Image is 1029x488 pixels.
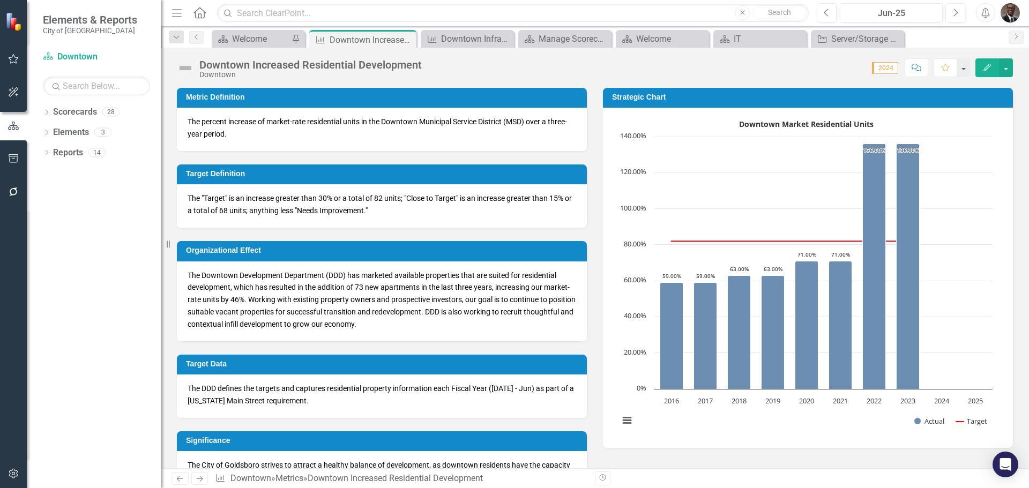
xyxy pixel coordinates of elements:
[968,396,983,406] text: 2025
[752,5,806,20] button: Search
[612,93,1008,101] h3: Strategic Chart
[43,77,150,95] input: Search Below...
[177,59,194,77] img: Not Defined
[660,137,976,389] g: Actual, series 1 of 2. Bar series with 10 bars.
[914,416,944,426] button: Show Actual
[188,384,574,405] span: The DDD defines the targets and captures residential property information each Fiscal Year ([DATE...
[900,396,915,406] text: 2023
[768,8,791,17] span: Search
[660,283,683,389] path: 2016, 59. Actual.
[732,396,747,406] text: 2018
[833,396,848,406] text: 2021
[94,128,111,137] div: 3
[102,108,120,117] div: 28
[872,62,898,74] span: 2024
[863,144,886,389] path: 2022, 136. Actual.
[186,170,581,178] h3: Target Definition
[840,3,943,22] button: Jun-25
[186,93,581,101] h3: Metric Definition
[199,59,422,71] div: Downtown Increased Residential Development
[799,396,814,406] text: 2020
[186,360,581,368] h3: Target Data
[734,32,804,46] div: IT
[214,32,289,46] a: Welcome
[797,251,816,258] text: 71.00%
[232,32,289,46] div: Welcome
[636,32,706,46] div: Welcome
[275,473,303,483] a: Metrics
[614,116,998,437] svg: Interactive chart
[664,396,679,406] text: 2016
[897,146,919,154] text: 136.00%
[618,32,706,46] a: Welcome
[698,396,713,406] text: 2017
[696,272,715,280] text: 59.00%
[217,4,809,22] input: Search ClearPoint...
[620,131,646,140] text: 140.00%
[53,106,97,118] a: Scorecards
[829,261,852,389] path: 2021, 71. Actual.
[199,71,422,79] div: Downtown
[53,126,89,139] a: Elements
[728,276,751,389] path: 2018, 63. Actual.
[765,396,780,406] text: 2019
[897,144,920,389] path: 2023, 136. Actual.
[637,383,646,393] text: 0%
[88,148,106,157] div: 14
[730,265,749,273] text: 63.00%
[993,452,1018,477] div: Open Intercom Messenger
[5,12,25,32] img: ClearPoint Strategy
[831,251,850,258] text: 71.00%
[762,276,785,389] path: 2019, 63. Actual.
[831,32,901,46] div: Server/Storage Replacement Plan
[764,265,782,273] text: 63.00%
[624,347,646,357] text: 20.00%
[956,416,988,426] button: Show Target
[43,51,150,63] a: Downtown
[620,413,635,428] button: View chart menu, Downtown Market Residential Units
[43,13,137,26] span: Elements & Reports
[43,26,137,35] small: City of [GEOGRAPHIC_DATA]
[716,32,804,46] a: IT
[188,271,576,328] span: The Downtown Development Department (DDD) has marketed available properties that are suited for r...
[188,117,567,138] span: The percent increase of market-rate residential units in the Downtown Municipal Service District ...
[186,437,581,445] h3: Significance
[934,396,950,406] text: 2024
[624,275,646,284] text: 60.00%
[739,119,874,129] text: Downtown Market Residential Units
[844,7,939,20] div: Jun-25
[423,32,511,46] a: Downtown Infrastructure Return on Investment
[186,246,581,254] h3: Organizational Effect
[230,473,271,483] a: Downtown
[694,283,717,389] path: 2017, 59. Actual.
[188,194,572,215] span: The "Target" is an increase greater than 30% or a total of 82 units; "Close to Target" is an incr...
[1001,3,1020,22] img: Octavius Murphy
[814,32,901,46] a: Server/Storage Replacement Plan
[624,311,646,320] text: 40.00%
[620,167,646,176] text: 120.00%
[614,116,1002,437] div: Downtown Market Residential Units. Highcharts interactive chart.
[669,239,911,244] g: Target, series 2 of 2. Line with 10 data points.
[620,203,646,213] text: 100.00%
[53,147,83,159] a: Reports
[863,146,885,154] text: 136.00%
[662,272,681,280] text: 59.00%
[441,32,511,46] div: Downtown Infrastructure Return on Investment
[795,261,818,389] path: 2020, 71. Actual.
[624,239,646,249] text: 80.00%
[521,32,609,46] a: Manage Scorecards
[308,473,483,483] div: Downtown Increased Residential Development
[330,33,414,47] div: Downtown Increased Residential Development
[867,396,882,406] text: 2022
[539,32,609,46] div: Manage Scorecards
[215,472,587,485] div: » »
